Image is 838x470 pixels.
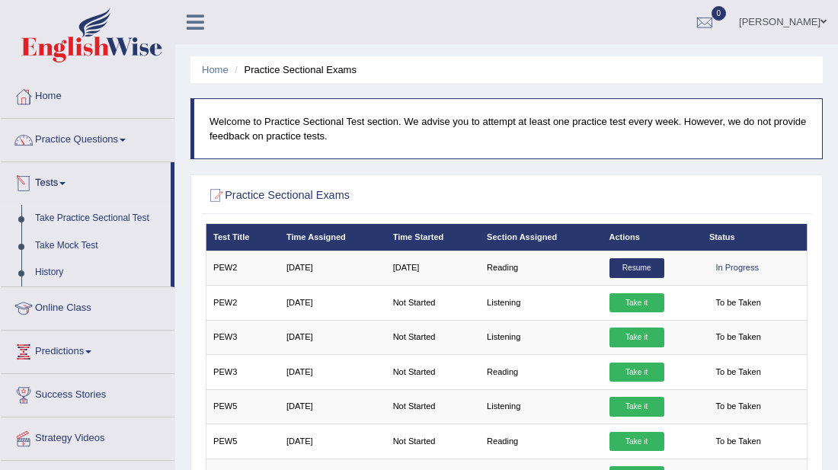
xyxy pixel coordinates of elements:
th: Status [702,224,808,251]
a: Success Stories [1,374,174,412]
td: Reading [480,355,602,389]
h2: Practice Sectional Exams [206,186,579,206]
td: [DATE] [280,389,386,424]
a: Home [1,75,174,114]
td: [DATE] [280,251,386,285]
td: Listening [480,320,602,354]
a: Predictions [1,331,174,369]
th: Section Assigned [480,224,602,251]
td: [DATE] [385,251,479,285]
td: [DATE] [280,355,386,389]
td: PEW2 [206,251,279,285]
td: PEW5 [206,389,279,424]
th: Test Title [206,224,279,251]
a: Online Class [1,287,174,325]
a: Strategy Videos [1,417,174,456]
p: Welcome to Practice Sectional Test section. We advise you to attempt at least one practice test e... [209,114,807,143]
td: PEW3 [206,320,279,354]
span: To be Taken [709,363,767,382]
div: In Progress [709,258,766,278]
span: To be Taken [709,328,767,347]
a: Tests [1,162,171,200]
td: Not Started [385,389,479,424]
td: Listening [480,389,602,424]
td: PEW5 [206,424,279,459]
td: [DATE] [280,424,386,459]
a: Home [202,64,229,75]
td: Not Started [385,286,479,320]
td: Reading [480,251,602,285]
td: Not Started [385,355,479,389]
td: [DATE] [280,320,386,354]
span: To be Taken [709,432,767,452]
a: Practice Questions [1,119,174,157]
span: To be Taken [709,397,767,417]
span: To be Taken [709,293,767,313]
a: Take it [609,432,664,452]
a: Take it [609,397,664,417]
th: Time Assigned [280,224,386,251]
td: Not Started [385,320,479,354]
td: [DATE] [280,286,386,320]
td: Listening [480,286,602,320]
li: Practice Sectional Exams [231,62,357,77]
a: Take it [609,293,664,313]
th: Actions [602,224,702,251]
td: PEW2 [206,286,279,320]
a: Take it [609,363,664,382]
td: PEW3 [206,355,279,389]
a: Take Mock Test [28,232,171,260]
span: 0 [712,6,727,21]
th: Time Started [385,224,479,251]
a: Resume [609,258,664,278]
a: Take Practice Sectional Test [28,205,171,232]
a: Take it [609,328,664,347]
a: History [28,259,171,286]
td: Not Started [385,424,479,459]
td: Reading [480,424,602,459]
